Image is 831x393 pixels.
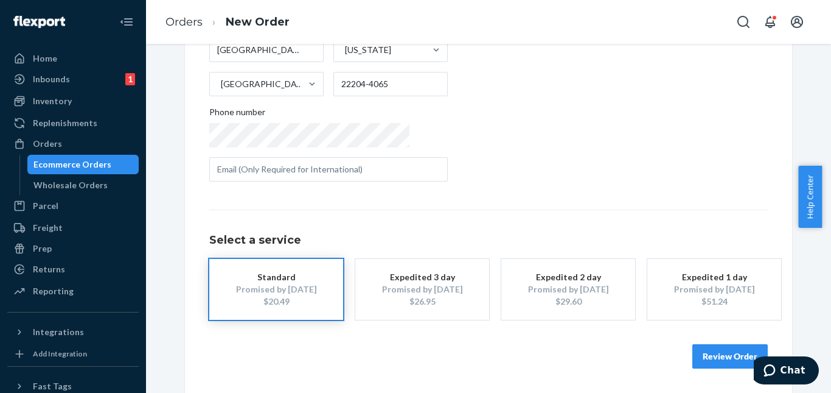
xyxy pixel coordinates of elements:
[33,243,52,255] div: Prep
[7,49,139,68] a: Home
[33,138,62,150] div: Orders
[647,259,781,320] button: Expedited 1 dayPromised by [DATE]$51.24
[114,10,139,34] button: Close Navigation
[7,239,139,258] a: Prep
[666,296,763,308] div: $51.24
[165,15,203,29] a: Orders
[754,356,819,387] iframe: Opens a widget where you can chat to one of our agents
[731,10,756,34] button: Open Search Box
[33,95,72,107] div: Inventory
[501,259,635,320] button: Expedited 2 dayPromised by [DATE]$29.60
[33,179,108,191] div: Wholesale Orders
[355,259,489,320] button: Expedited 3 dayPromised by [DATE]$26.95
[666,271,763,283] div: Expedited 1 day
[27,155,139,174] a: Ecommerce Orders
[33,380,72,392] div: Fast Tags
[226,15,290,29] a: New Order
[13,16,65,28] img: Flexport logo
[7,91,139,111] a: Inventory
[33,326,84,338] div: Integrations
[798,166,822,228] button: Help Center
[7,113,139,133] a: Replenishments
[758,10,782,34] button: Open notifications
[33,285,74,297] div: Reporting
[209,259,343,320] button: StandardPromised by [DATE]$20.49
[33,200,58,212] div: Parcel
[228,283,325,296] div: Promised by [DATE]
[345,44,391,56] div: [US_STATE]
[228,271,325,283] div: Standard
[520,283,617,296] div: Promised by [DATE]
[7,281,139,301] a: Reporting
[209,106,265,123] span: Phone number
[125,73,135,85] div: 1
[33,349,87,359] div: Add Integration
[785,10,809,34] button: Open account menu
[33,117,97,129] div: Replenishments
[209,38,324,62] input: City
[7,260,139,279] a: Returns
[7,347,139,361] a: Add Integration
[156,4,299,40] ol: breadcrumbs
[220,78,221,90] input: [GEOGRAPHIC_DATA]
[7,134,139,154] a: Orders
[209,235,768,247] h1: Select a service
[33,158,111,171] div: Ecommerce Orders
[520,271,617,283] div: Expedited 2 day
[333,72,448,96] input: ZIP Code
[374,283,471,296] div: Promised by [DATE]
[33,52,57,65] div: Home
[27,175,139,195] a: Wholesale Orders
[33,73,70,85] div: Inbounds
[374,271,471,283] div: Expedited 3 day
[374,296,471,308] div: $26.95
[209,157,448,182] input: Email (Only Required for International)
[33,263,65,275] div: Returns
[7,322,139,342] button: Integrations
[7,69,139,89] a: Inbounds1
[692,344,768,369] button: Review Order
[344,44,345,56] input: [US_STATE]
[520,296,617,308] div: $29.60
[7,218,139,238] a: Freight
[7,196,139,216] a: Parcel
[221,78,307,90] div: [GEOGRAPHIC_DATA]
[33,222,63,234] div: Freight
[666,283,763,296] div: Promised by [DATE]
[228,296,325,308] div: $20.49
